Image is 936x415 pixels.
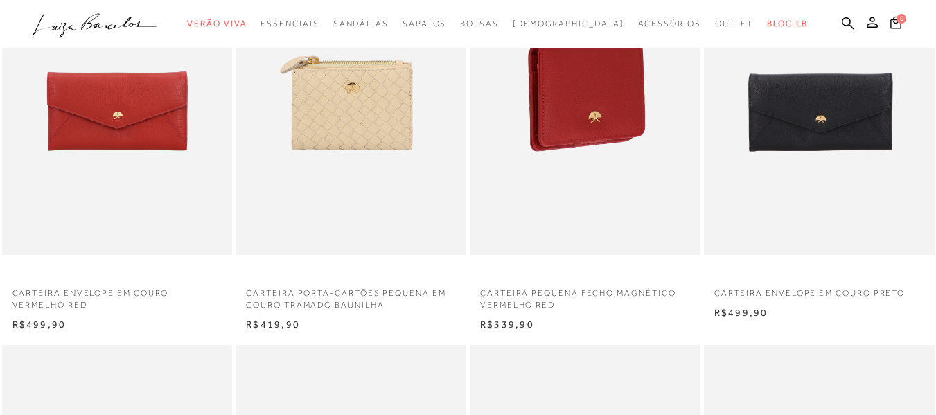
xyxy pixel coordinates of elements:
[246,319,300,330] span: R$419,90
[470,279,700,311] a: CARTEIRA PEQUENA FECHO MAGNÉTICO VERMELHO RED
[714,307,768,318] span: R$499,90
[236,279,466,311] a: CARTEIRA PORTA-CARTÕES PEQUENA EM COURO TRAMADO BAUNILHA
[767,11,807,37] a: BLOG LB
[187,19,247,28] span: Verão Viva
[403,11,446,37] a: categoryNavScreenReaderText
[460,19,499,28] span: Bolsas
[886,15,906,34] button: 0
[333,19,389,28] span: Sandálias
[715,11,754,37] a: categoryNavScreenReaderText
[12,319,67,330] span: R$499,90
[704,279,935,299] a: CARTEIRA ENVELOPE EM COURO PRETO
[767,19,807,28] span: BLOG LB
[715,19,754,28] span: Outlet
[261,19,319,28] span: Essenciais
[333,11,389,37] a: categoryNavScreenReaderText
[403,19,446,28] span: Sapatos
[480,319,534,330] span: R$339,90
[897,14,906,24] span: 0
[261,11,319,37] a: categoryNavScreenReaderText
[513,11,624,37] a: noSubCategoriesText
[513,19,624,28] span: [DEMOGRAPHIC_DATA]
[187,11,247,37] a: categoryNavScreenReaderText
[638,19,701,28] span: Acessórios
[2,279,233,311] a: CARTEIRA ENVELOPE EM COURO VERMELHO RED
[638,11,701,37] a: categoryNavScreenReaderText
[460,11,499,37] a: categoryNavScreenReaderText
